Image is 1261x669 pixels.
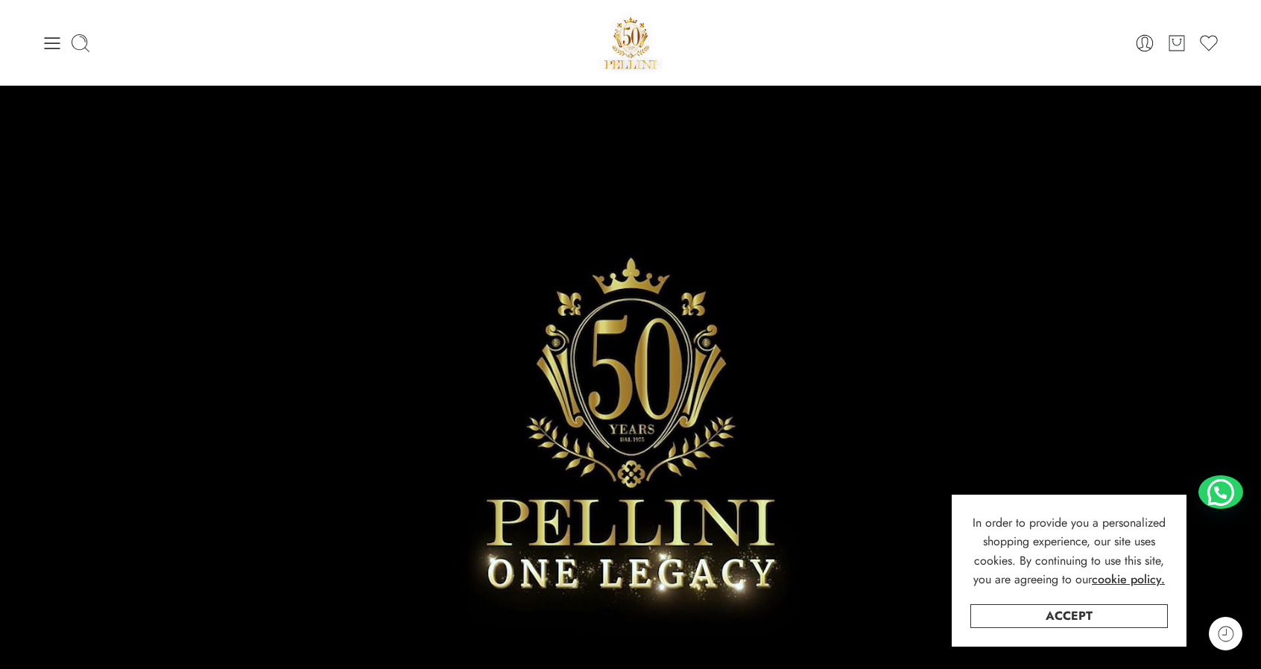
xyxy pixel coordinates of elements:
[970,604,1168,628] a: Accept
[598,11,663,74] img: Pellini
[1198,33,1219,54] a: Wishlist
[973,514,1166,589] span: In order to provide you a personalized shopping experience, our site uses cookies. By continuing ...
[1166,33,1187,54] a: Cart
[598,11,663,74] a: Pellini -
[1092,570,1165,589] a: cookie policy.
[1134,33,1155,54] a: Login / Register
